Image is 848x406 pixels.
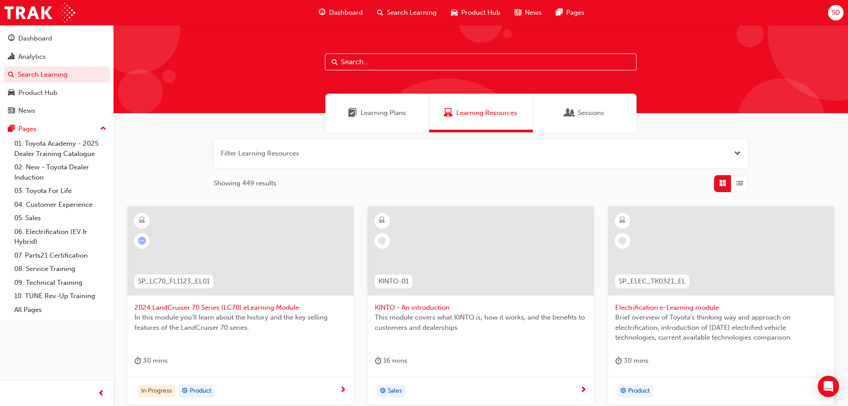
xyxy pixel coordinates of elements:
[4,103,110,119] a: News
[608,206,834,405] a: SP_ELEC_TK0321_ELElectrification e-Learning moduleBrief overview of Toyota’s thinking way and app...
[319,7,325,18] span: guage-icon
[18,106,35,116] div: News
[388,386,402,396] span: Sales
[361,108,406,118] span: Learning Plans
[375,355,407,366] div: 16 mins
[379,215,385,226] span: learningResourceType_ELEARNING-icon
[18,33,52,44] div: Dashboard
[214,178,276,189] span: Showing 449 results
[8,125,15,133] span: pages-icon
[325,53,637,70] input: Search...
[719,178,726,189] span: Grid
[138,276,210,287] span: SP_LC70_FL1123_EL01
[329,8,363,18] span: Dashboard
[134,355,141,366] span: duration-icon
[348,108,357,118] span: Learning Plans
[461,8,500,18] span: Product Hub
[8,107,15,115] span: news-icon
[100,123,106,135] span: up-icon
[618,237,626,245] span: learningRecordVerb_NONE-icon
[370,4,444,22] a: search-iconSearch Learning
[377,7,383,18] span: search-icon
[387,8,437,18] span: Search Learning
[11,303,110,317] a: All Pages
[4,66,110,83] a: Search Learning
[444,4,507,22] a: car-iconProduct Hub
[134,355,168,366] div: 30 mins
[525,8,542,18] span: News
[8,71,14,79] span: search-icon
[619,215,625,226] span: learningResourceType_ELEARNING-icon
[556,7,563,18] span: pages-icon
[11,160,110,184] a: 02. New - Toyota Dealer Induction
[139,215,145,226] span: learningResourceType_ELEARNING-icon
[565,108,574,118] span: Sessions
[375,312,587,332] span: This module covers what KINTO is, how it works, and the benefits to customers and dealerships.
[134,312,346,332] span: In this module you'll learn about the history and the key selling features of the LandCruiser 70 ...
[4,3,75,23] img: Trak
[11,184,110,198] a: 03. Toyota For Life
[628,386,650,396] span: Product
[134,303,346,313] span: 2024 LandCruiser 70 Series (LC70) eLearning Module
[11,211,110,225] a: 05. Sales
[444,108,453,118] span: Learning Resources
[375,303,587,313] span: KINTO - An introduction
[8,35,15,43] span: guage-icon
[378,237,386,245] span: learningRecordVerb_NONE-icon
[18,124,37,134] div: Pages
[828,5,844,21] button: SD
[533,94,637,132] a: SessionsSessions
[734,148,741,159] button: Open the filter
[368,206,594,405] a: KINTO-01KINTO - An introductionThis module covers what KINTO is, how it works, and the benefits t...
[566,8,584,18] span: Pages
[182,385,188,397] span: target-icon
[375,355,381,366] span: duration-icon
[736,178,743,189] span: List
[11,137,110,160] a: 01. Toyota Academy - 2025 Dealer Training Catalogue
[11,225,110,249] a: 06. Electrification (EV & Hybrid)
[515,7,521,18] span: news-icon
[312,4,370,22] a: guage-iconDashboard
[8,89,15,97] span: car-icon
[11,249,110,262] a: 07. Parts21 Certification
[619,276,686,287] span: SP_ELEC_TK0321_EL
[4,85,110,101] a: Product Hub
[615,355,622,366] span: duration-icon
[4,121,110,137] button: Pages
[11,262,110,276] a: 08. Service Training
[332,57,338,67] span: Search
[138,237,146,245] span: learningRecordVerb_ATTEMPT-icon
[11,289,110,303] a: 10. TUNE Rev-Up Training
[18,88,57,98] div: Product Hub
[325,94,429,132] a: Learning PlansLearning Plans
[578,108,604,118] span: Sessions
[4,49,110,65] a: Analytics
[456,108,517,118] span: Learning Resources
[615,355,649,366] div: 30 mins
[620,385,626,397] span: target-icon
[4,30,110,47] a: Dashboard
[11,198,110,212] a: 04. Customer Experience
[580,386,587,394] span: next-icon
[190,386,211,396] span: Product
[8,53,15,61] span: chart-icon
[11,276,110,290] a: 09. Technical Training
[340,386,346,394] span: next-icon
[127,206,353,405] a: SP_LC70_FL1123_EL012024 LandCruiser 70 Series (LC70) eLearning ModuleIn this module you'll learn ...
[818,376,839,397] div: Open Intercom Messenger
[138,385,175,398] div: In Progress
[98,388,105,399] span: prev-icon
[549,4,592,22] a: pages-iconPages
[832,8,840,18] span: SD
[18,52,46,62] div: Analytics
[4,29,110,121] button: DashboardAnalyticsSearch LearningProduct HubNews
[507,4,549,22] a: news-iconNews
[615,312,827,343] span: Brief overview of Toyota’s thinking way and approach on electrification, introduction of [DATE] e...
[378,276,409,287] span: KINTO-01
[451,7,458,18] span: car-icon
[380,385,386,397] span: target-icon
[615,303,827,313] span: Electrification e-Learning module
